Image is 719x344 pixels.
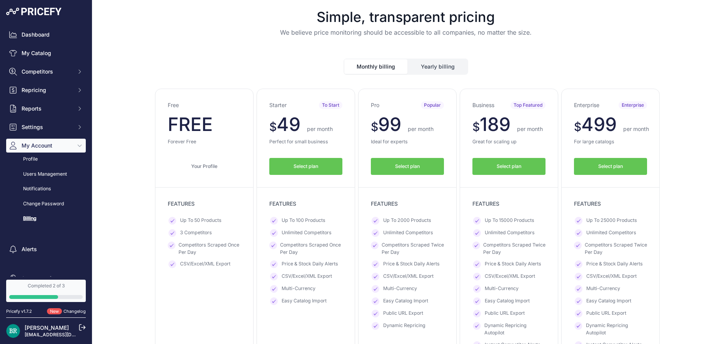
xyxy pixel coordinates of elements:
[22,68,72,76] span: Competitors
[168,200,241,208] p: FEATURES
[168,113,213,136] span: FREE
[47,308,62,315] span: New
[586,217,637,225] span: Up To 25000 Products
[485,229,535,237] span: Unlimited Competitors
[485,297,530,305] span: Easy Catalog Import
[6,65,86,79] button: Competitors
[282,229,332,237] span: Unlimited Competitors
[269,120,277,134] span: $
[472,200,546,208] p: FEATURES
[178,242,241,256] span: Competitors Scraped Once Per Day
[472,138,546,146] p: Great for scaling up
[282,297,327,305] span: Easy Catalog Import
[371,101,379,109] h3: Pro
[6,28,86,285] nav: Sidebar
[282,273,332,280] span: CSV/Excel/XML Export
[180,217,222,225] span: Up To 50 Products
[180,260,230,268] span: CSV/Excel/XML Export
[586,322,647,336] span: Dynamic Repricing Autopilot
[485,273,535,280] span: CSV/Excel/XML Export
[6,272,86,285] a: Suggest a feature
[371,120,378,134] span: $
[382,242,444,256] span: Competitors Scraped Twice Per Day
[9,283,83,289] div: Completed 2 of 3
[383,217,431,225] span: Up To 2000 Products
[371,138,444,146] p: Ideal for experts
[586,260,643,268] span: Price & Stock Daily Alerts
[6,308,32,315] div: Pricefy v1.7.2
[180,229,212,237] span: 3 Competitors
[6,212,86,225] a: Billing
[485,310,525,317] span: Public URL Export
[25,324,69,331] a: [PERSON_NAME]
[383,260,440,268] span: Price & Stock Daily Alerts
[480,113,510,136] span: 189
[586,285,620,293] span: Multi-Currency
[378,113,401,136] span: 99
[344,59,407,74] button: Monthly billing
[6,182,86,196] a: Notifications
[277,113,300,136] span: 49
[510,101,546,109] span: Top Featured
[269,158,342,175] button: Select plan
[6,242,86,256] a: Alerts
[22,105,72,112] span: Reports
[6,102,86,116] button: Reports
[408,59,467,74] button: Yearly billing
[25,332,105,337] a: [EMAIL_ADDRESS][DOMAIN_NAME]
[6,197,86,211] a: Change Password
[22,142,72,149] span: My Account
[6,168,86,181] a: Users Management
[98,9,713,25] h1: Simple, transparent pricing
[472,158,546,175] button: Select plan
[383,285,417,293] span: Multi-Currency
[598,163,623,170] span: Select plan
[280,242,342,256] span: Competitors Scraped Once Per Day
[619,101,647,109] span: Enterprise
[586,273,637,280] span: CSV/Excel/XML Export
[6,8,62,15] img: Pricefy Logo
[472,101,494,109] h3: Business
[6,139,86,153] button: My Account
[485,217,534,225] span: Up To 15000 Products
[319,101,342,109] span: To Start
[574,200,647,208] p: FEATURES
[63,309,86,314] a: Changelog
[623,126,649,132] span: per month
[586,310,626,317] span: Public URL Export
[6,28,86,42] a: Dashboard
[98,28,713,37] p: We believe price monitoring should be accessible to all companies, no matter the size.
[395,163,420,170] span: Select plan
[574,120,581,134] span: $
[269,101,287,109] h3: Starter
[269,200,342,208] p: FEATURES
[484,322,546,336] span: Dynamic Repricing Autopilot
[6,83,86,97] button: Repricing
[485,285,519,293] span: Multi-Currency
[282,217,325,225] span: Up To 100 Products
[6,153,86,166] a: Profile
[472,120,480,134] span: $
[282,285,315,293] span: Multi-Currency
[6,46,86,60] a: My Catalog
[574,101,599,109] h3: Enterprise
[371,158,444,175] button: Select plan
[383,229,433,237] span: Unlimited Competitors
[269,138,342,146] p: Perfect for small business
[168,138,241,146] p: Forever Free
[581,113,617,136] span: 499
[383,297,428,305] span: Easy Catalog Import
[483,242,546,256] span: Competitors Scraped Twice Per Day
[574,158,647,175] button: Select plan
[307,126,333,132] span: per month
[485,260,541,268] span: Price & Stock Daily Alerts
[282,260,338,268] span: Price & Stock Daily Alerts
[585,242,647,256] span: Competitors Scraped Twice Per Day
[22,86,72,94] span: Repricing
[22,123,72,131] span: Settings
[586,229,636,237] span: Unlimited Competitors
[497,163,521,170] span: Select plan
[383,310,423,317] span: Public URL Export
[168,158,241,175] a: Your Profile
[408,126,434,132] span: per month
